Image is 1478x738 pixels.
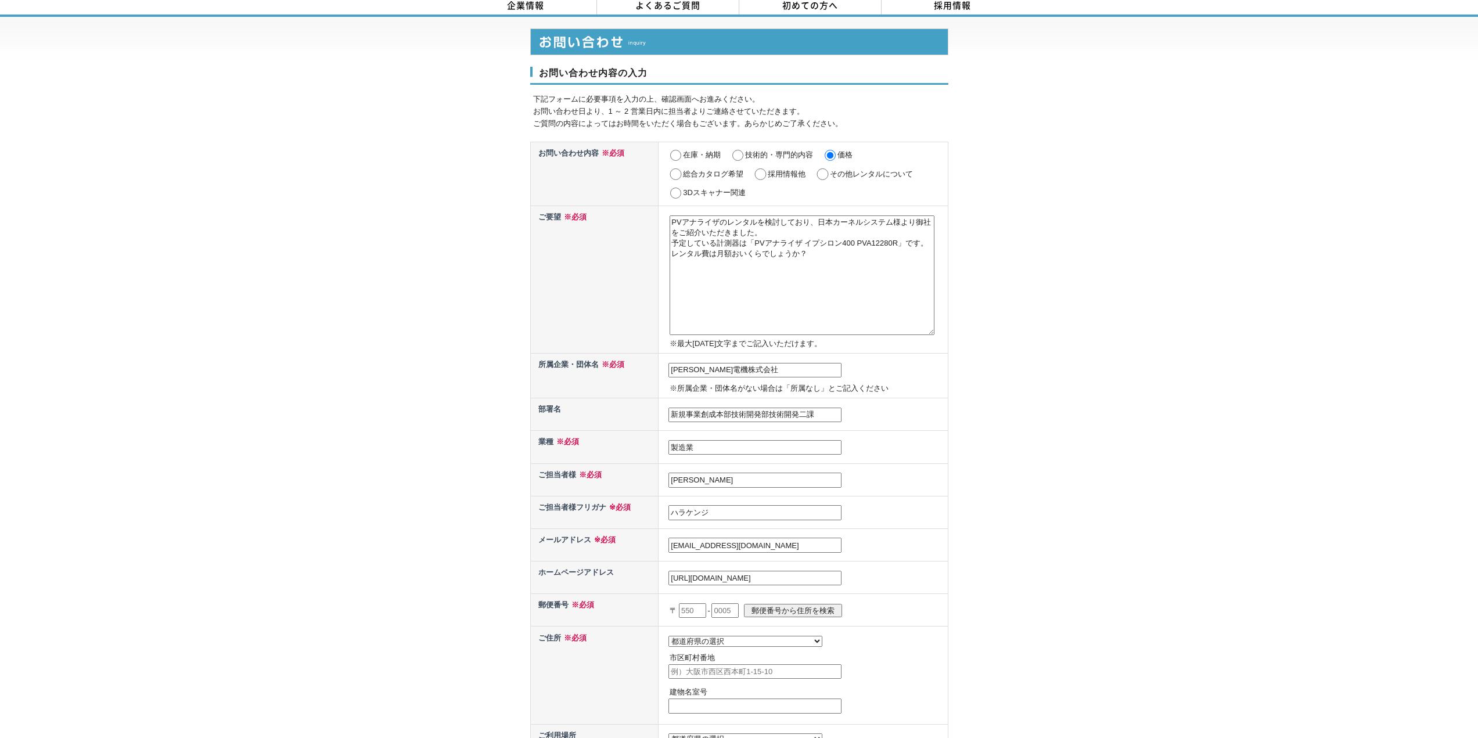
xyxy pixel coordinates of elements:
th: 郵便番号 [530,594,659,627]
th: 業種 [530,431,659,463]
input: 業種不明の場合、事業内容を記載ください [668,440,842,455]
label: その他レンタルについて [830,170,913,178]
input: 例）カスタマーサポート部 [668,408,842,423]
input: 550 [679,603,706,618]
p: 市区町村番地 [670,652,945,664]
span: ※必須 [561,633,587,642]
label: 価格 [837,150,853,159]
th: ご担当者様 [530,463,659,496]
input: 郵便番号から住所を検索 [744,604,842,617]
p: ※最大[DATE]文字までご記入いただけます。 [670,338,945,350]
th: ご住所 [530,627,659,724]
input: 例）https://sooki.co.jp/ [668,571,842,586]
h3: お問い合わせ内容の入力 [530,67,948,85]
span: ※必須 [606,503,631,512]
p: 〒 - [670,598,945,624]
input: 例）ソーキ タロウ [668,505,842,520]
p: 建物名室号 [670,686,945,699]
input: 例）大阪市西区西本町1-15-10 [668,664,842,679]
span: ※必須 [553,437,579,446]
label: 3Dスキャナー関連 [683,188,746,197]
span: ※必須 [569,600,594,609]
p: 下記フォームに必要事項を入力の上、確認画面へお進みください。 お問い合わせ日より、1 ～ 2 営業日内に担当者よりご連絡させていただきます。 ご質問の内容によってはお時間をいただく場合もございま... [533,93,948,129]
th: ご担当者様フリガナ [530,496,659,528]
label: 在庫・納期 [683,150,721,159]
th: お問い合わせ内容 [530,142,659,206]
img: お問い合わせ [530,28,948,55]
input: 例）example@sooki.co.jp [668,538,842,553]
th: ご要望 [530,206,659,353]
span: ※必須 [561,213,587,221]
th: 部署名 [530,398,659,431]
th: ホームページアドレス [530,561,659,594]
span: ※必須 [599,149,624,157]
input: 0005 [711,603,739,618]
span: ※必須 [591,535,616,544]
label: 採用情報他 [768,170,805,178]
th: メールアドレス [530,528,659,561]
span: ※必須 [576,470,602,479]
input: 例）株式会社ソーキ [668,363,842,378]
label: 総合カタログ希望 [683,170,743,178]
input: 例）創紀 太郎 [668,473,842,488]
span: ※必須 [599,360,624,369]
th: 所属企業・団体名 [530,354,659,398]
label: 技術的・専門的内容 [745,150,813,159]
p: ※所属企業・団体名がない場合は「所属なし」とご記入ください [670,383,945,395]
